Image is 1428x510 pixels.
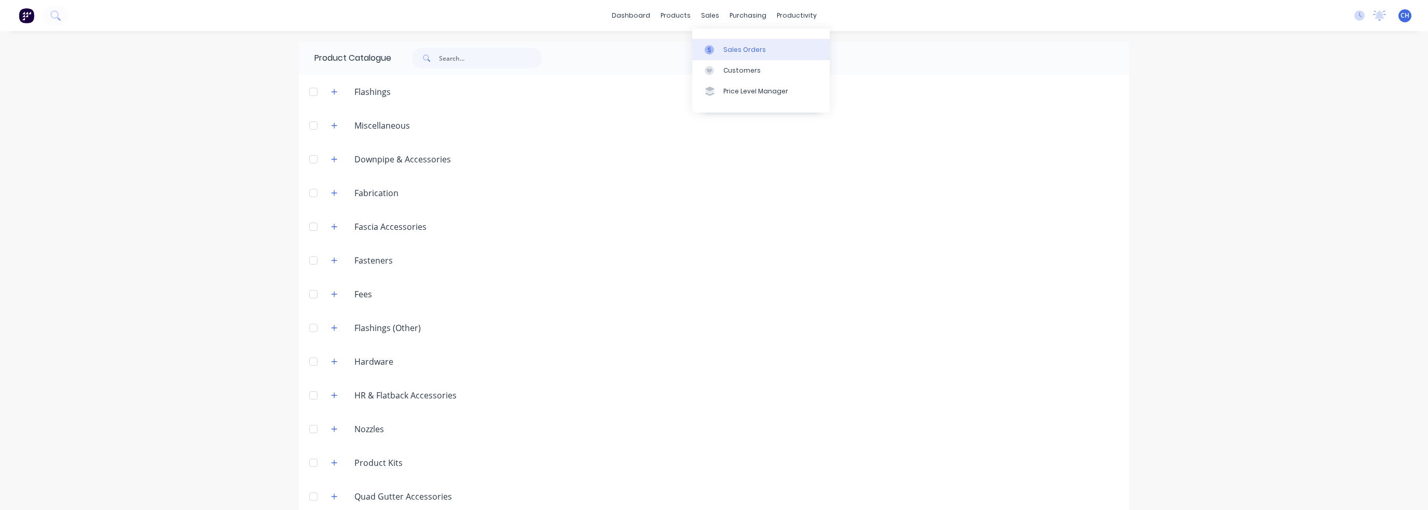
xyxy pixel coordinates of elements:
[696,8,724,23] div: sales
[346,254,401,267] div: Fasteners
[346,423,392,435] div: Nozzles
[692,60,830,81] a: Customers
[299,42,391,75] div: Product Catalogue
[723,45,766,54] div: Sales Orders
[346,220,435,233] div: Fascia Accessories
[723,66,761,75] div: Customers
[1400,11,1409,20] span: CH
[346,288,380,300] div: Fees
[723,87,788,96] div: Price Level Manager
[439,48,542,68] input: Search...
[346,389,465,402] div: HR & Flatback Accessories
[655,8,696,23] div: products
[19,8,34,23] img: Factory
[346,119,418,132] div: Miscellaneous
[772,8,822,23] div: productivity
[346,457,411,469] div: Product Kits
[692,81,830,102] a: Price Level Manager
[692,39,830,60] a: Sales Orders
[346,187,407,199] div: Fabrication
[346,322,429,334] div: Flashings (Other)
[346,153,459,166] div: Downpipe & Accessories
[346,86,399,98] div: Flashings
[607,8,655,23] a: dashboard
[346,355,402,368] div: Hardware
[346,490,460,503] div: Quad Gutter Accessories
[724,8,772,23] div: purchasing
